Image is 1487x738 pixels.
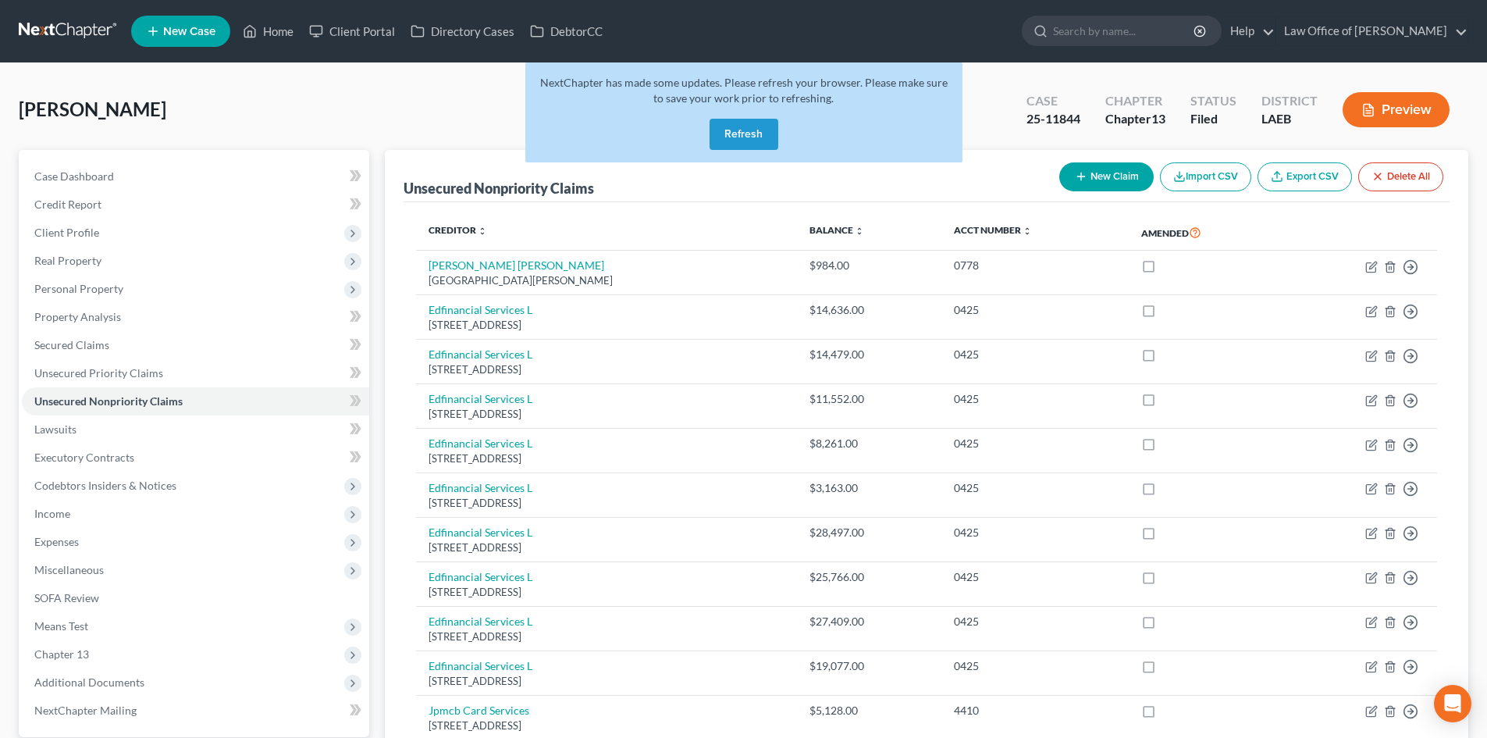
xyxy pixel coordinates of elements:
div: [STREET_ADDRESS] [429,451,784,466]
div: Case [1026,92,1080,110]
div: 0778 [954,258,1116,273]
div: [STREET_ADDRESS] [429,674,784,689]
div: 0425 [954,525,1116,540]
span: Case Dashboard [34,169,114,183]
div: $19,077.00 [809,658,930,674]
a: Edfinancial Services L [429,526,532,539]
span: Codebtors Insiders & Notices [34,479,176,492]
a: Edfinancial Services L [429,348,532,361]
div: 0425 [954,391,1116,407]
a: DebtorCC [522,17,610,45]
span: New Case [163,26,215,37]
a: Creditor unfold_more [429,224,487,236]
a: Directory Cases [403,17,522,45]
th: Amended [1129,215,1283,251]
button: Preview [1343,92,1450,127]
a: Law Office of [PERSON_NAME] [1276,17,1467,45]
div: $27,409.00 [809,614,930,629]
a: Edfinancial Services L [429,659,532,672]
a: Edfinancial Services L [429,481,532,494]
a: Help [1222,17,1275,45]
span: Unsecured Nonpriority Claims [34,394,183,408]
div: 0425 [954,658,1116,674]
a: [PERSON_NAME] [PERSON_NAME] [429,258,604,272]
div: $11,552.00 [809,391,930,407]
div: Filed [1190,110,1236,128]
span: NextChapter has made some updates. Please refresh your browser. Please make sure to save your wor... [540,76,948,105]
div: $28,497.00 [809,525,930,540]
button: Delete All [1358,162,1443,191]
button: New Claim [1059,162,1154,191]
a: Case Dashboard [22,162,369,191]
a: Edfinancial Services L [429,615,532,628]
a: Home [235,17,301,45]
a: Client Portal [301,17,403,45]
div: 0425 [954,614,1116,629]
div: $5,128.00 [809,703,930,718]
div: [STREET_ADDRESS] [429,318,784,333]
div: $3,163.00 [809,480,930,496]
span: Personal Property [34,282,123,295]
div: [STREET_ADDRESS] [429,585,784,600]
div: [STREET_ADDRESS] [429,407,784,422]
div: $984.00 [809,258,930,273]
a: Acct Number unfold_more [954,224,1032,236]
input: Search by name... [1053,16,1196,45]
div: Chapter [1105,110,1165,128]
a: Edfinancial Services L [429,303,532,316]
a: Secured Claims [22,331,369,359]
span: Unsecured Priority Claims [34,366,163,380]
div: 0425 [954,436,1116,451]
div: 0425 [954,347,1116,362]
div: Unsecured Nonpriority Claims [404,179,594,198]
div: $25,766.00 [809,569,930,585]
span: Secured Claims [34,338,109,351]
span: Chapter 13 [34,647,89,661]
i: unfold_more [478,226,487,236]
button: Refresh [710,119,778,150]
span: [PERSON_NAME] [19,98,166,120]
div: [GEOGRAPHIC_DATA][PERSON_NAME] [429,273,784,288]
span: Credit Report [34,198,101,211]
a: Edfinancial Services L [429,570,532,583]
span: Additional Documents [34,676,144,689]
div: 4410 [954,703,1116,718]
div: District [1261,92,1318,110]
div: [STREET_ADDRESS] [429,362,784,377]
div: 0425 [954,302,1116,318]
span: SOFA Review [34,591,99,604]
div: Chapter [1105,92,1165,110]
i: unfold_more [855,226,864,236]
span: Miscellaneous [34,563,104,576]
span: Means Test [34,619,88,633]
div: [STREET_ADDRESS] [429,540,784,555]
a: Edfinancial Services L [429,437,532,450]
button: Import CSV [1160,162,1251,191]
i: unfold_more [1023,226,1032,236]
span: Lawsuits [34,422,76,436]
span: Real Property [34,254,101,267]
div: $14,479.00 [809,347,930,362]
a: Edfinancial Services L [429,392,532,405]
a: Executory Contracts [22,444,369,472]
div: [STREET_ADDRESS] [429,629,784,644]
a: Jpmcb Card Services [429,704,529,717]
span: 13 [1151,111,1165,126]
div: LAEB [1261,110,1318,128]
span: NextChapter Mailing [34,704,137,717]
div: 25-11844 [1026,110,1080,128]
div: 0425 [954,480,1116,496]
div: [STREET_ADDRESS] [429,496,784,511]
a: Property Analysis [22,303,369,331]
a: Balance unfold_more [809,224,864,236]
a: SOFA Review [22,584,369,612]
a: Unsecured Priority Claims [22,359,369,387]
div: Open Intercom Messenger [1434,685,1471,722]
span: Client Profile [34,226,99,239]
span: Executory Contracts [34,451,134,464]
a: NextChapter Mailing [22,697,369,725]
a: Unsecured Nonpriority Claims [22,387,369,415]
div: $8,261.00 [809,436,930,451]
a: Credit Report [22,191,369,219]
a: Lawsuits [22,415,369,444]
